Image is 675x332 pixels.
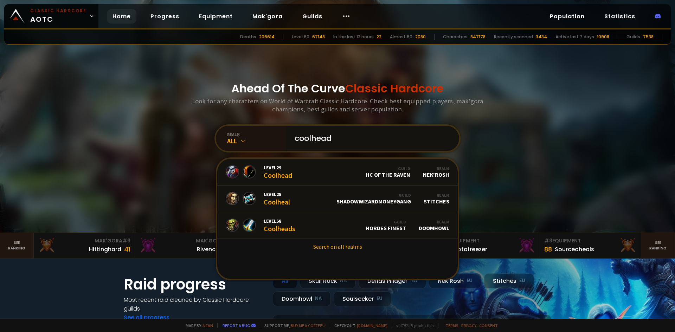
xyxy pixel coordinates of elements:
div: Realm [423,166,449,171]
a: [DOMAIN_NAME] [357,323,387,328]
div: Stitches [484,273,534,288]
small: Classic Hardcore [30,8,86,14]
a: Level25CoolhealGuildShadowWizardMoneyGangRealmStitches [217,185,458,212]
input: Search a character... [290,126,451,151]
small: EU [519,277,525,284]
a: Report a bug [223,323,250,328]
a: #3Equipment88Sourceoheals [540,233,641,258]
div: Equipment [443,237,535,245]
div: Nek'Rosh [429,273,481,288]
div: In the last 12 hours [333,34,374,40]
div: 2080 [415,34,426,40]
h3: Look for any characters on World of Warcraft Classic Hardcore. Check best equipped players, mak'g... [189,97,486,113]
a: Population [544,9,590,24]
a: Search on all realms [217,239,458,254]
span: Classic Hardcore [345,80,444,96]
div: 67148 [312,34,325,40]
a: Classic HardcoreAOTC [4,4,98,28]
span: Level 29 [264,164,292,171]
div: Active last 7 days [555,34,594,40]
div: 41 [124,245,130,254]
div: All [227,137,286,145]
div: Guild [366,166,410,171]
a: Home [107,9,136,24]
a: Level58CoolheadsGuildHordes FinestRealmDoomhowl [217,212,458,239]
div: Realm [424,193,449,198]
span: # 3 [122,237,130,244]
div: Coolhead [264,164,292,180]
a: Progress [145,9,185,24]
div: 88 [544,245,552,254]
a: Mak'Gora#3Hittinghard41 [34,233,135,258]
div: Defias Pillager [359,273,426,288]
span: Made by [181,323,213,328]
small: NA [315,295,322,302]
a: a fan [202,323,213,328]
span: AOTC [30,8,86,25]
div: All [273,273,297,288]
div: 22 [377,34,381,40]
span: Support me, [260,323,326,328]
div: Mak'Gora [38,237,130,245]
small: EU [377,295,382,302]
small: EU [467,277,472,284]
h1: Ahead Of The Curve [231,80,444,97]
div: Almost 60 [390,34,412,40]
a: #2Equipment88Notafreezer [439,233,540,258]
span: Level 58 [264,218,295,224]
div: Equipment [544,237,637,245]
a: Mak'Gora#2Rivench100 [135,233,236,258]
div: Doomhowl [273,291,331,306]
div: realm [227,132,286,137]
small: NA [410,277,417,284]
div: 3434 [536,34,547,40]
a: Equipment [193,9,238,24]
div: Nek'Rosh [423,166,449,178]
div: Guild [366,219,406,224]
div: Soulseeker [334,291,391,306]
a: Level29CoolheadGuildHC of the RavenRealmNek'Rosh [217,159,458,185]
div: Deaths [240,34,256,40]
div: Guild [336,193,411,198]
div: Stitches [424,193,449,205]
div: Realm [419,219,449,224]
a: Privacy [461,323,476,328]
div: 206614 [259,34,275,40]
div: 10908 [597,34,609,40]
div: Rivench [197,245,219,254]
div: Doomhowl [419,219,449,232]
div: Guilds [626,34,640,40]
span: Checkout [330,323,387,328]
a: Buy me a coffee [291,323,326,328]
div: Hordes Finest [366,219,406,232]
div: Recently scanned [494,34,533,40]
a: Terms [445,323,458,328]
h1: Raid progress [124,273,264,295]
span: # 3 [544,237,552,244]
span: v. d752d5 - production [392,323,434,328]
div: Coolheads [264,218,295,233]
h4: Most recent raid cleaned by Classic Hardcore guilds [124,295,264,313]
a: Mak'gora [247,9,288,24]
small: NA [340,277,347,284]
div: Notafreezer [454,245,487,254]
div: Skull Rock [300,273,356,288]
a: Seeranking [641,233,675,258]
span: Level 25 [264,191,290,197]
a: See all progress [124,313,169,321]
div: Level 60 [292,34,309,40]
div: Characters [443,34,468,40]
a: Consent [479,323,498,328]
div: Hittinghard [89,245,121,254]
a: Statistics [599,9,641,24]
a: Guilds [297,9,328,24]
div: HC of the Raven [366,166,410,178]
div: 7538 [643,34,654,40]
div: Mak'Gora [139,237,232,245]
div: 847178 [470,34,486,40]
div: Coolheal [264,191,290,206]
div: ShadowWizardMoneyGang [336,193,411,205]
div: Sourceoheals [555,245,594,254]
